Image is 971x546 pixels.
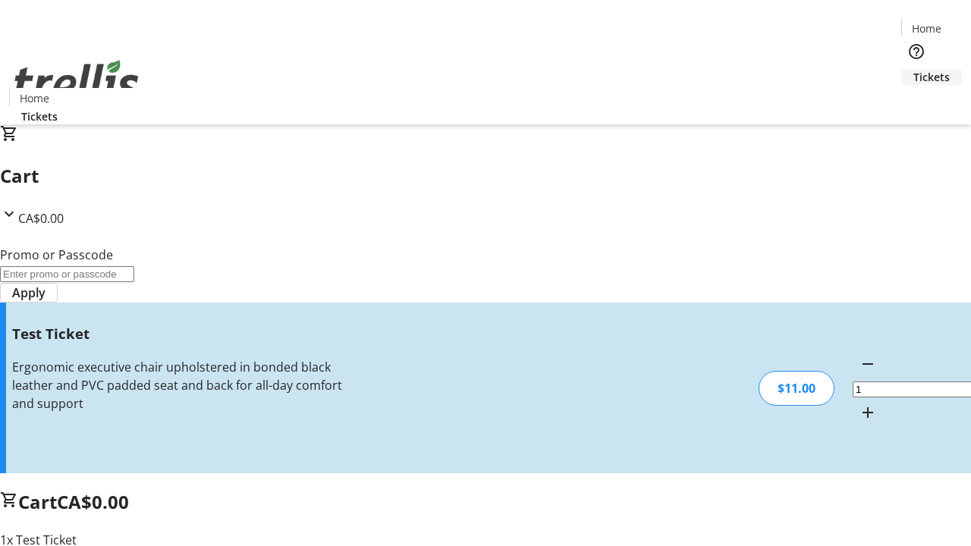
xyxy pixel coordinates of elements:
a: Home [902,20,951,36]
a: Tickets [9,108,70,124]
button: Increment by one [853,397,883,428]
span: Tickets [913,69,950,85]
a: Home [10,90,58,106]
img: Orient E2E Organization bmQ0nRot0F's Logo [9,43,144,119]
span: Tickets [21,108,58,124]
button: Cart [901,85,932,115]
span: Home [912,20,941,36]
h3: Test Ticket [12,323,344,344]
span: CA$0.00 [57,489,129,514]
div: Ergonomic executive chair upholstered in bonded black leather and PVC padded seat and back for al... [12,358,344,413]
span: Home [20,90,49,106]
a: Tickets [901,69,962,85]
span: CA$0.00 [18,210,64,227]
button: Help [901,36,932,67]
div: $11.00 [759,371,834,406]
span: Apply [12,284,46,302]
button: Decrement by one [853,349,883,379]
